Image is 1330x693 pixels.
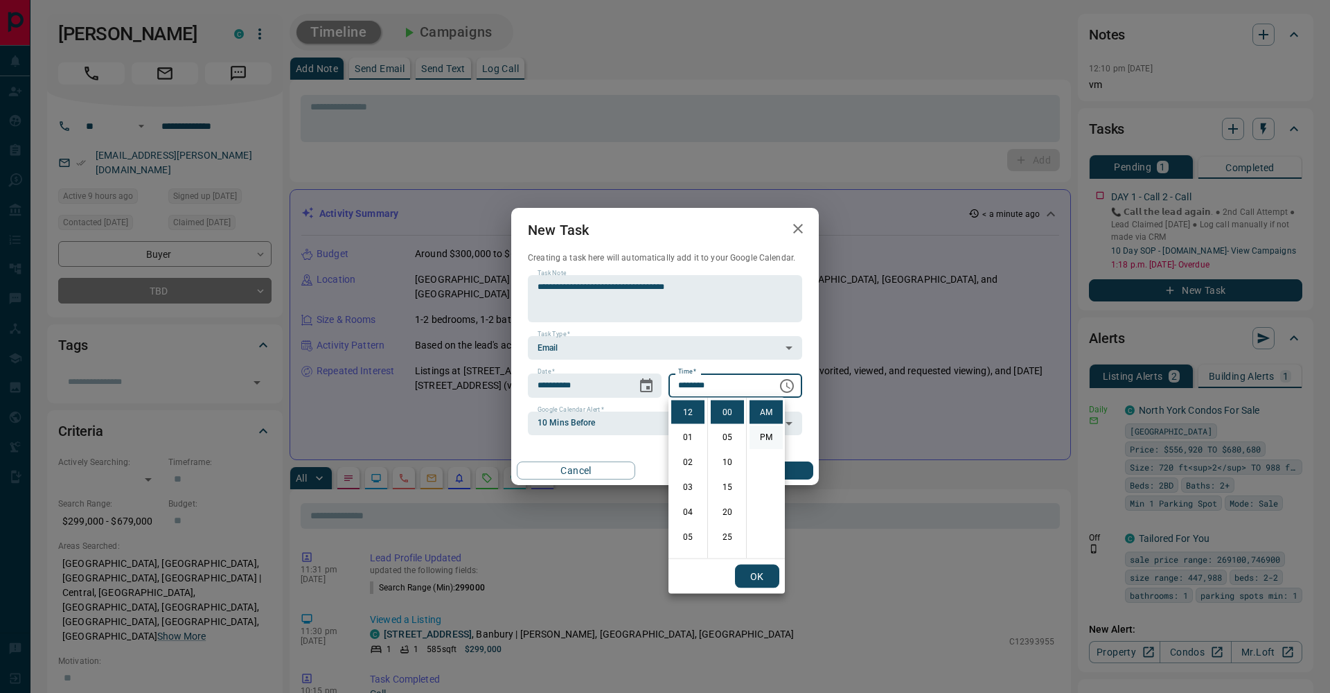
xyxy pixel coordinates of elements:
[538,330,570,339] label: Task Type
[538,405,604,414] label: Google Calendar Alert
[707,398,746,559] ul: Select minutes
[517,462,635,480] button: Cancel
[750,426,783,449] li: PM
[735,565,779,588] button: OK
[511,208,605,252] h2: New Task
[750,401,783,424] li: AM
[678,367,696,376] label: Time
[773,372,801,400] button: Choose time, selected time is 12:00 AM
[668,398,707,559] ul: Select hours
[671,500,704,524] li: 4 hours
[671,475,704,499] li: 3 hours
[671,525,704,549] li: 5 hours
[671,401,704,424] li: 12 hours
[711,550,744,574] li: 30 minutes
[711,450,744,474] li: 10 minutes
[746,398,785,559] ul: Select meridiem
[711,525,744,549] li: 25 minutes
[711,475,744,499] li: 15 minutes
[528,412,802,435] div: 10 Mins Before
[711,500,744,524] li: 20 minutes
[538,367,555,376] label: Date
[528,252,802,264] p: Creating a task here will automatically add it to your Google Calendar.
[528,336,802,360] div: Email
[632,372,660,400] button: Choose date, selected date is Sep 13, 2025
[538,269,566,278] label: Task Note
[711,401,744,424] li: 0 minutes
[711,426,744,449] li: 5 minutes
[671,550,704,574] li: 6 hours
[671,426,704,449] li: 1 hours
[671,450,704,474] li: 2 hours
